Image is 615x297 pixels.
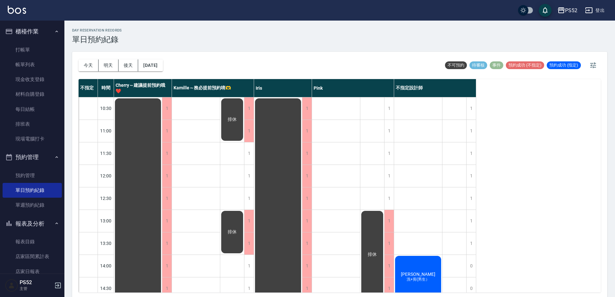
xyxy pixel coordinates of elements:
div: 1 [384,165,394,187]
div: 不指定 [79,79,98,97]
button: 後天 [118,59,138,71]
div: 1 [244,120,254,142]
a: 帳單列表 [3,57,62,72]
span: 排休 [366,252,378,257]
button: 登出 [582,4,607,16]
div: 1 [244,165,254,187]
div: 1 [384,232,394,255]
span: 排休 [226,117,238,122]
div: 1 [244,97,254,120]
div: 1 [384,187,394,210]
button: save [539,4,552,17]
div: 1 [302,187,312,210]
a: 單週預約紀錄 [3,198,62,212]
div: 12:30 [98,187,114,210]
button: 預約管理 [3,149,62,166]
div: 1 [244,187,254,210]
div: 1 [384,120,394,142]
span: 待審核 [469,62,487,68]
div: 0 [466,255,476,277]
div: 11:30 [98,142,114,165]
a: 打帳單 [3,42,62,57]
div: 1 [302,232,312,255]
div: 不指定設計師 [394,79,476,97]
a: 現場電腦打卡 [3,131,62,146]
h5: PS52 [20,279,52,286]
a: 現金收支登錄 [3,72,62,87]
div: 時間 [98,79,114,97]
div: 1 [162,120,172,142]
div: 1 [244,210,254,232]
div: 1 [162,142,172,165]
div: 1 [466,120,476,142]
div: 1 [384,255,394,277]
div: Pink [312,79,394,97]
div: 1 [162,255,172,277]
span: [PERSON_NAME] [400,272,437,277]
div: 1 [384,210,394,232]
div: 1 [162,165,172,187]
div: 10:30 [98,97,114,120]
div: Kamille～務必提前預約唷🫶 [172,79,254,97]
div: 11:00 [98,120,114,142]
div: 1 [466,232,476,255]
span: 不可預約 [445,62,467,68]
div: 1 [162,232,172,255]
a: 排班表 [3,117,62,131]
div: PS52 [565,6,577,14]
div: 1 [302,120,312,142]
div: 1 [302,255,312,277]
div: 13:30 [98,232,114,255]
div: 1 [302,142,312,165]
div: 1 [162,210,172,232]
span: 排休 [226,229,238,235]
button: [DATE] [138,59,163,71]
span: 預約成功 (不指定) [506,62,544,68]
div: 1 [302,210,312,232]
span: 事件 [490,62,503,68]
div: 1 [244,232,254,255]
div: 12:00 [98,165,114,187]
h3: 單日預約紀錄 [72,35,122,44]
div: 1 [162,187,172,210]
button: 今天 [79,59,99,71]
span: 預約成功 (指定) [547,62,581,68]
div: Cherry～建議提前預約哦❤️ [114,79,172,97]
a: 店家日報表 [3,264,62,279]
div: 1 [466,142,476,165]
div: 1 [466,97,476,120]
button: 報表及分析 [3,215,62,232]
p: 主管 [20,286,52,292]
span: 洗+剪(男生） [405,277,431,282]
div: 1 [302,165,312,187]
button: 櫃檯作業 [3,23,62,40]
img: Person [5,279,18,292]
div: 1 [384,97,394,120]
button: 明天 [99,59,118,71]
div: 1 [244,255,254,277]
div: 1 [466,187,476,210]
button: PS52 [555,4,580,17]
div: 1 [466,165,476,187]
a: 單日預約紀錄 [3,183,62,198]
div: 1 [302,97,312,120]
div: 14:00 [98,255,114,277]
a: 預約管理 [3,168,62,183]
a: 材料自購登錄 [3,87,62,102]
div: 1 [384,142,394,165]
div: 1 [162,97,172,120]
div: Iris [254,79,312,97]
div: 13:00 [98,210,114,232]
img: Logo [8,6,26,14]
a: 店家區間累計表 [3,249,62,264]
div: 1 [244,142,254,165]
h2: day Reservation records [72,28,122,32]
div: 1 [466,210,476,232]
a: 每日結帳 [3,102,62,117]
a: 報表目錄 [3,234,62,249]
